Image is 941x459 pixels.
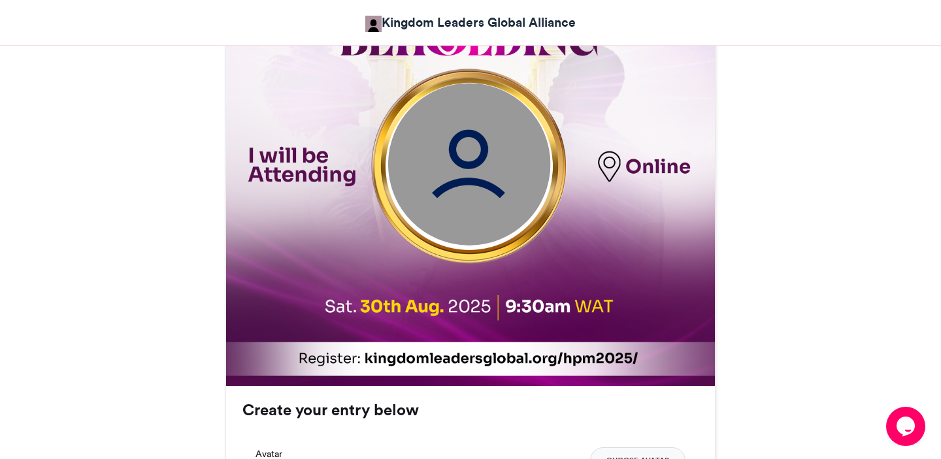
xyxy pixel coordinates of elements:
iframe: chat widget [886,407,928,446]
a: Kingdom Leaders Global Alliance [365,13,576,32]
h3: Create your entry below [242,402,699,418]
img: Kingdom Leaders Global Alliance [365,16,382,32]
img: user_circle.png [388,84,551,246]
